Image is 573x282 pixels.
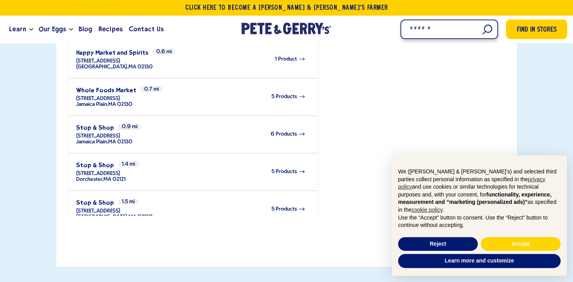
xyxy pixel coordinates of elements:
[481,237,561,251] button: Accept
[79,24,92,34] span: Blog
[398,237,478,251] button: Reject
[411,207,442,213] a: cookie policy
[398,254,561,268] button: Learn more and customize
[126,19,167,40] a: Contact Us
[506,20,567,39] a: Find in Stores
[9,24,26,34] span: Learn
[98,24,122,34] span: Recipes
[400,20,498,39] input: Search
[517,25,557,36] span: Find in Stores
[36,19,69,40] a: Our Eggs
[95,19,125,40] a: Recipes
[29,28,33,31] button: Open the dropdown menu for Learn
[39,24,66,34] span: Our Eggs
[398,168,561,214] p: We ([PERSON_NAME] & [PERSON_NAME]'s) and selected third parties collect personal information as s...
[398,214,561,229] p: Use the “Accept” button to consent. Use the “Reject” button to continue without accepting.
[69,28,73,31] button: Open the dropdown menu for Our Eggs
[6,19,29,40] a: Learn
[129,24,164,34] span: Contact Us
[75,19,95,40] a: Blog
